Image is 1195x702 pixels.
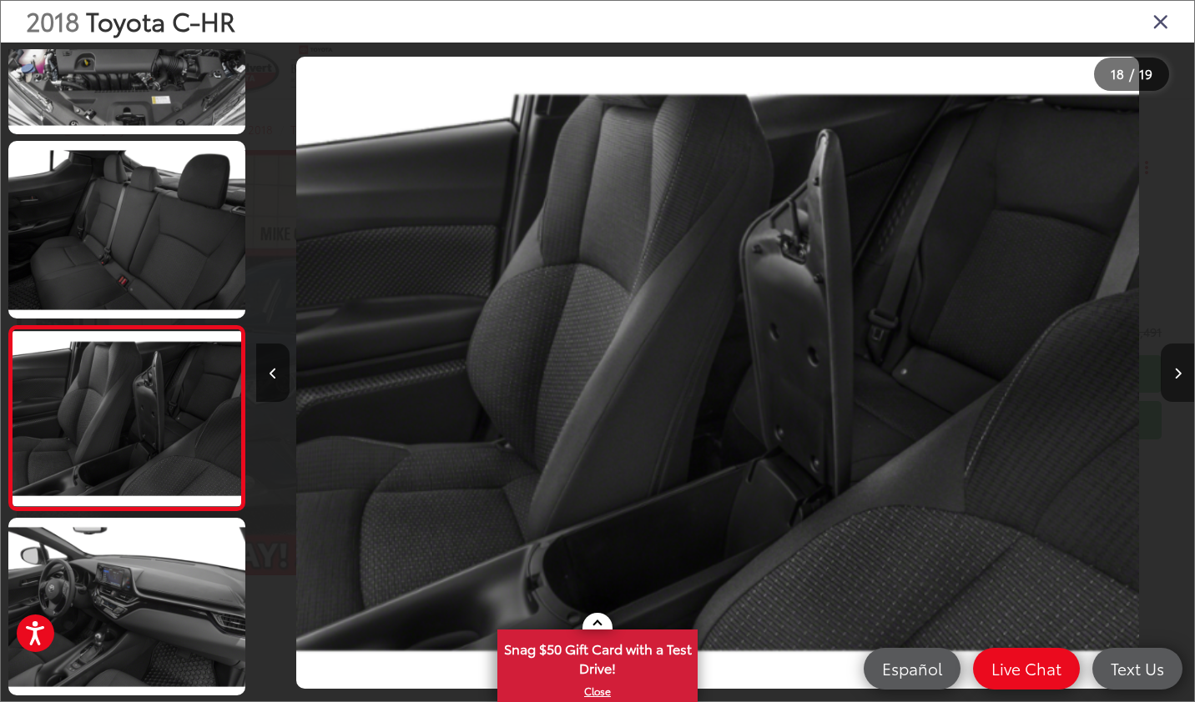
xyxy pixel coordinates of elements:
span: 18 [1111,64,1124,83]
img: 2018 Toyota C-HR XLE [6,139,248,320]
span: Español [874,658,950,679]
span: Snag $50 Gift Card with a Test Drive! [499,631,696,682]
a: Español [864,648,961,689]
button: Next image [1161,343,1194,402]
span: Toyota C-HR [86,3,235,38]
img: 2018 Toyota C-HR XLE [296,57,1139,689]
img: 2018 Toyota C-HR XLE [6,516,248,697]
span: / [1127,68,1136,80]
span: 2018 [26,3,79,38]
span: Live Chat [983,658,1070,679]
span: Text Us [1102,658,1172,679]
span: 19 [1139,64,1152,83]
a: Live Chat [973,648,1080,689]
button: Previous image [256,343,290,402]
i: Close gallery [1152,10,1169,32]
a: Text Us [1092,648,1182,689]
img: 2018 Toyota C-HR XLE [10,331,243,506]
div: 2018 Toyota C-HR XLE 17 [249,57,1187,689]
